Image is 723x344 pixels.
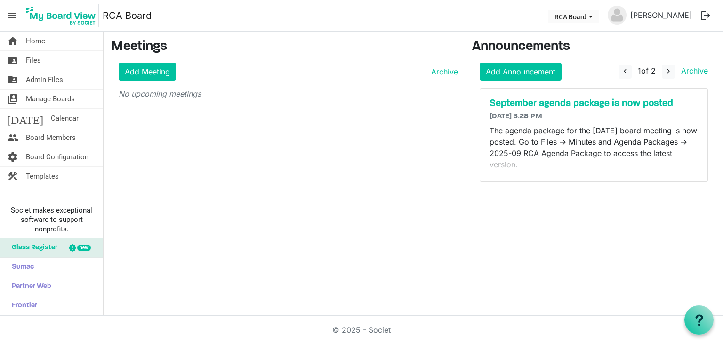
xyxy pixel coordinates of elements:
[7,296,37,315] span: Frontier
[490,113,542,120] span: [DATE] 3:28 PM
[4,205,99,234] span: Societ makes exceptional software to support nonprofits.
[627,6,696,25] a: [PERSON_NAME]
[472,39,716,55] h3: Announcements
[7,51,18,70] span: folder_shared
[26,70,63,89] span: Admin Files
[7,70,18,89] span: folder_shared
[26,90,75,108] span: Manage Boards
[662,65,675,79] button: navigate_next
[664,67,673,75] span: navigate_next
[427,66,458,77] a: Archive
[677,66,708,75] a: Archive
[26,167,59,186] span: Templates
[7,109,43,128] span: [DATE]
[7,32,18,50] span: home
[480,63,562,81] a: Add Announcement
[7,167,18,186] span: construction
[638,66,656,75] span: of 2
[696,6,715,25] button: logout
[7,258,34,277] span: Sumac
[26,128,76,147] span: Board Members
[7,90,18,108] span: switch_account
[490,125,699,170] p: The agenda package for the [DATE] board meeting is now posted. Go to Files -> Minutes and Agenda ...
[77,245,91,251] div: new
[111,39,458,55] h3: Meetings
[621,67,629,75] span: navigate_before
[26,51,41,70] span: Files
[23,4,99,27] img: My Board View Logo
[119,63,176,81] a: Add Meeting
[3,7,21,25] span: menu
[7,128,18,147] span: people
[7,147,18,166] span: settings
[23,4,103,27] a: My Board View Logo
[490,98,699,109] a: September agenda package is now posted
[103,6,152,25] a: RCA Board
[119,88,458,99] p: No upcoming meetings
[608,6,627,25] img: no-profile-picture.svg
[619,65,632,79] button: navigate_before
[638,66,641,75] span: 1
[332,325,391,335] a: © 2025 - Societ
[51,109,79,128] span: Calendar
[26,32,45,50] span: Home
[7,277,51,296] span: Partner Web
[548,10,599,23] button: RCA Board dropdownbutton
[7,238,57,257] span: Glass Register
[26,147,88,166] span: Board Configuration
